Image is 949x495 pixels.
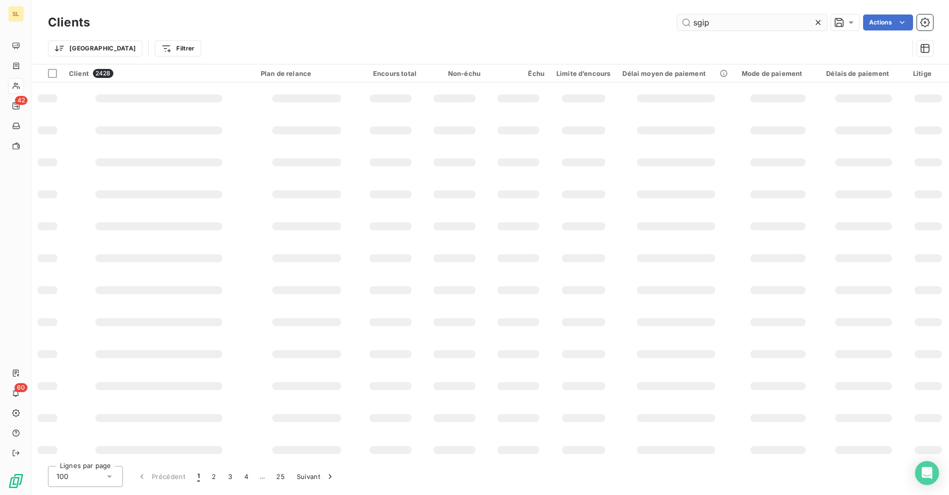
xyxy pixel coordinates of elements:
[48,13,90,31] h3: Clients
[913,69,944,77] div: Litige
[556,69,610,77] div: Limite d’encours
[270,466,291,487] button: 25
[742,69,814,77] div: Mode de paiement
[197,472,200,482] span: 1
[48,40,142,56] button: [GEOGRAPHIC_DATA]
[826,69,901,77] div: Délais de paiement
[429,69,480,77] div: Non-échu
[93,69,113,78] span: 2428
[677,14,827,30] input: Rechercher
[69,69,89,77] span: Client
[291,466,341,487] button: Suivant
[206,466,222,487] button: 2
[222,466,238,487] button: 3
[8,98,23,114] a: 42
[191,466,206,487] button: 1
[915,461,939,485] div: Open Intercom Messenger
[15,96,27,105] span: 42
[365,69,417,77] div: Encours total
[238,466,254,487] button: 4
[8,473,24,489] img: Logo LeanPay
[8,6,24,22] div: SL
[622,69,729,77] div: Délai moyen de paiement
[155,40,201,56] button: Filtrer
[261,69,353,77] div: Plan de relance
[254,469,270,485] span: …
[14,383,27,392] span: 60
[131,466,191,487] button: Précédent
[492,69,544,77] div: Échu
[56,472,68,482] span: 100
[863,14,913,30] button: Actions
